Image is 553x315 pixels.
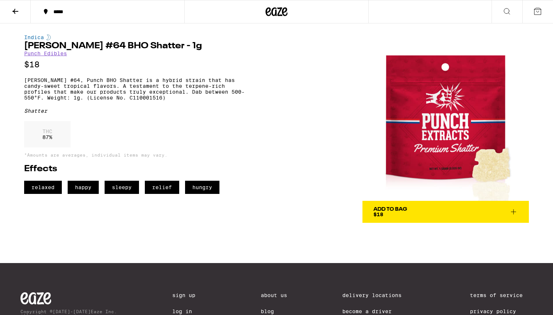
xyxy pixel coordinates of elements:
[24,50,67,56] a: Punch Edibles
[42,128,52,134] p: THC
[105,181,139,194] span: sleepy
[470,292,533,298] a: Terms of Service
[145,181,179,194] span: relief
[373,207,407,212] div: Add To Bag
[24,77,251,101] p: [PERSON_NAME] #64, Punch BHO Shatter is a hybrid strain that has candy-sweet tropical flavors. A ...
[373,211,383,217] span: $18
[68,181,99,194] span: happy
[24,108,251,114] div: Shatter
[261,308,287,314] a: Blog
[362,34,529,201] img: Punch Edibles - Runtz #64 BHO Shatter - 1g
[261,292,287,298] a: About Us
[24,153,251,157] p: *Amounts are averages, individual items may vary.
[362,201,529,223] button: Add To Bag$18
[342,292,415,298] a: Delivery Locations
[24,60,251,69] p: $18
[24,165,251,173] h2: Effects
[185,181,219,194] span: hungry
[470,308,533,314] a: Privacy Policy
[24,181,62,194] span: relaxed
[172,292,205,298] a: Sign Up
[46,34,51,40] img: indicaColor.svg
[24,121,71,147] div: 87 %
[172,308,205,314] a: Log In
[24,42,251,50] h1: [PERSON_NAME] #64 BHO Shatter - 1g
[24,34,251,40] div: Indica
[342,308,415,314] a: Become a Driver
